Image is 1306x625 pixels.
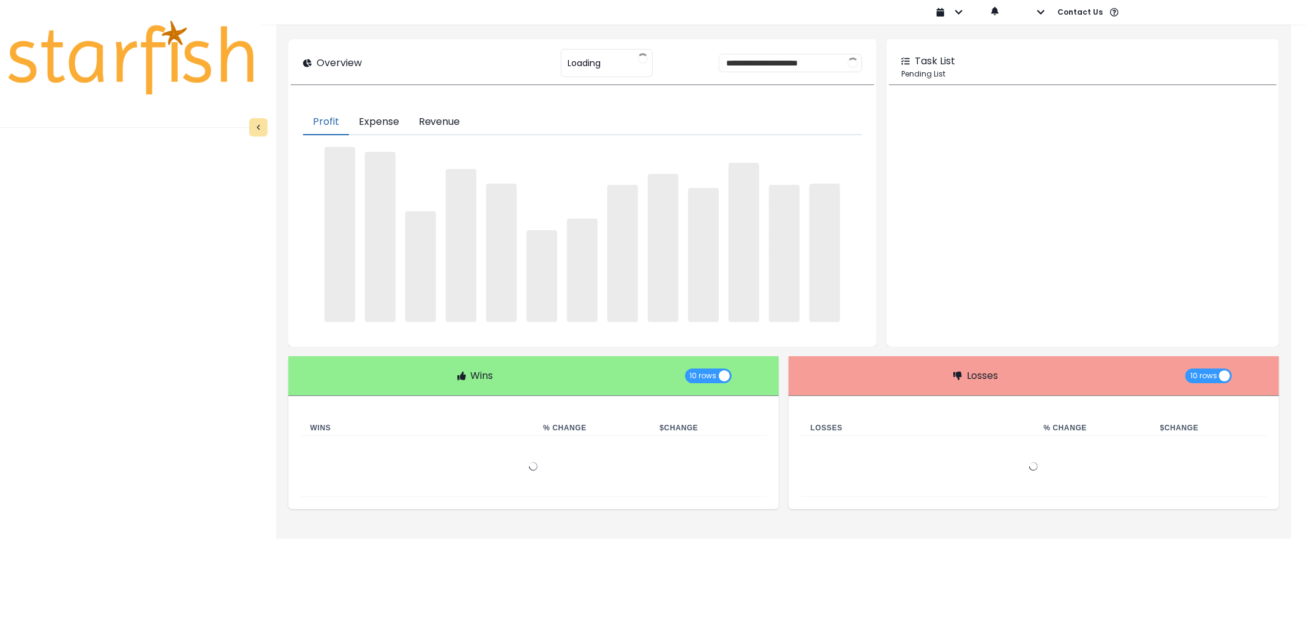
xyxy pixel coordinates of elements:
[809,184,840,323] span: ‌
[301,421,534,436] th: Wins
[317,56,362,70] p: Overview
[1034,421,1150,436] th: % Change
[527,230,557,322] span: ‌
[607,185,638,322] span: ‌
[1150,421,1267,436] th: $ Change
[915,54,955,69] p: Task List
[729,163,759,322] span: ‌
[486,184,517,323] span: ‌
[446,169,476,322] span: ‌
[901,69,1264,80] p: Pending List
[1190,369,1217,383] span: 10 rows
[688,188,719,322] span: ‌
[303,110,349,135] button: Profit
[801,421,1034,436] th: Losses
[568,50,601,76] span: Loading
[567,219,598,322] span: ‌
[365,152,396,323] span: ‌
[648,174,678,322] span: ‌
[471,369,494,383] p: Wins
[650,421,767,436] th: $ Change
[967,369,998,383] p: Losses
[349,110,409,135] button: Expense
[769,185,800,322] span: ‌
[690,369,717,383] span: 10 rows
[405,211,436,323] span: ‌
[325,147,355,322] span: ‌
[409,110,470,135] button: Revenue
[533,421,650,436] th: % Change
